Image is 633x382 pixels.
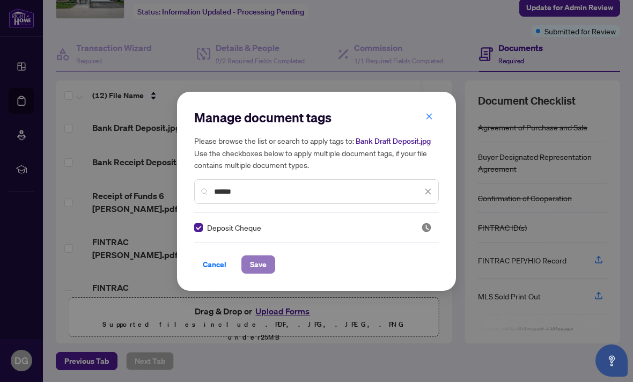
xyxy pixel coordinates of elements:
[421,222,432,233] img: status
[250,256,267,273] span: Save
[356,136,431,146] span: Bank Draft Deposit.jpg
[203,256,226,273] span: Cancel
[421,222,432,233] span: Pending Review
[424,188,432,195] span: close
[194,109,439,126] h2: Manage document tags
[241,255,275,274] button: Save
[207,222,261,233] span: Deposit Cheque
[425,113,433,120] span: close
[194,255,235,274] button: Cancel
[595,344,628,377] button: Open asap
[194,135,439,171] h5: Please browse the list or search to apply tags to: Use the checkboxes below to apply multiple doc...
